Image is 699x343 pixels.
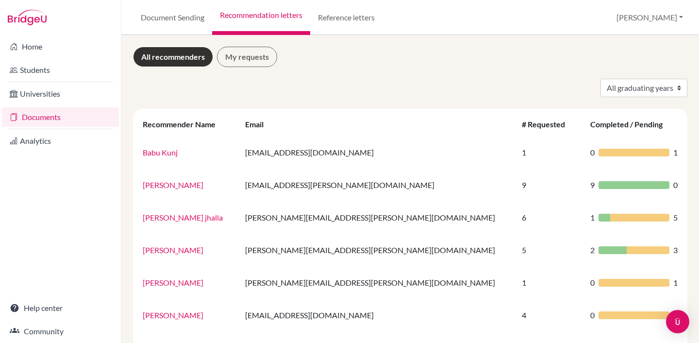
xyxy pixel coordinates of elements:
span: 9 [590,179,595,191]
div: Open Intercom Messenger [666,310,689,333]
span: 0 [590,277,595,289]
div: Completed / Pending [590,120,672,129]
a: Universities [2,84,119,103]
td: 1 [516,266,584,299]
td: [PERSON_NAME][EMAIL_ADDRESS][PERSON_NAME][DOMAIN_NAME] [239,266,516,299]
a: Community [2,322,119,341]
a: [PERSON_NAME] [143,278,203,287]
span: 0 [590,147,595,158]
div: # Requested [522,120,575,129]
a: Analytics [2,131,119,151]
td: [EMAIL_ADDRESS][DOMAIN_NAME] [239,299,516,331]
td: [PERSON_NAME][EMAIL_ADDRESS][PERSON_NAME][DOMAIN_NAME] [239,234,516,266]
span: 1 [590,212,595,223]
a: [PERSON_NAME] [143,310,203,320]
span: 2 [590,244,595,256]
a: Babu Kunj [143,148,178,157]
div: Recommender Name [143,120,225,129]
span: 4 [673,309,678,321]
a: [PERSON_NAME] jhalla [143,213,223,222]
td: [PERSON_NAME][EMAIL_ADDRESS][PERSON_NAME][DOMAIN_NAME] [239,201,516,234]
img: Bridge-U [8,10,47,25]
a: Home [2,37,119,56]
span: 0 [590,309,595,321]
span: 3 [673,244,678,256]
span: 5 [673,212,678,223]
td: [EMAIL_ADDRESS][PERSON_NAME][DOMAIN_NAME] [239,169,516,201]
button: [PERSON_NAME] [612,8,687,27]
td: 9 [516,169,584,201]
a: Students [2,60,119,80]
div: Email [245,120,273,129]
span: 1 [673,277,678,289]
td: 4 [516,299,584,331]
td: [EMAIL_ADDRESS][DOMAIN_NAME] [239,136,516,169]
a: [PERSON_NAME] [143,180,203,189]
a: All recommenders [133,47,213,67]
span: 0 [673,179,678,191]
a: Documents [2,107,119,127]
td: 6 [516,201,584,234]
a: Help center [2,298,119,318]
span: 1 [673,147,678,158]
a: My requests [217,47,277,67]
a: [PERSON_NAME] [143,245,203,255]
td: 5 [516,234,584,266]
td: 1 [516,136,584,169]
